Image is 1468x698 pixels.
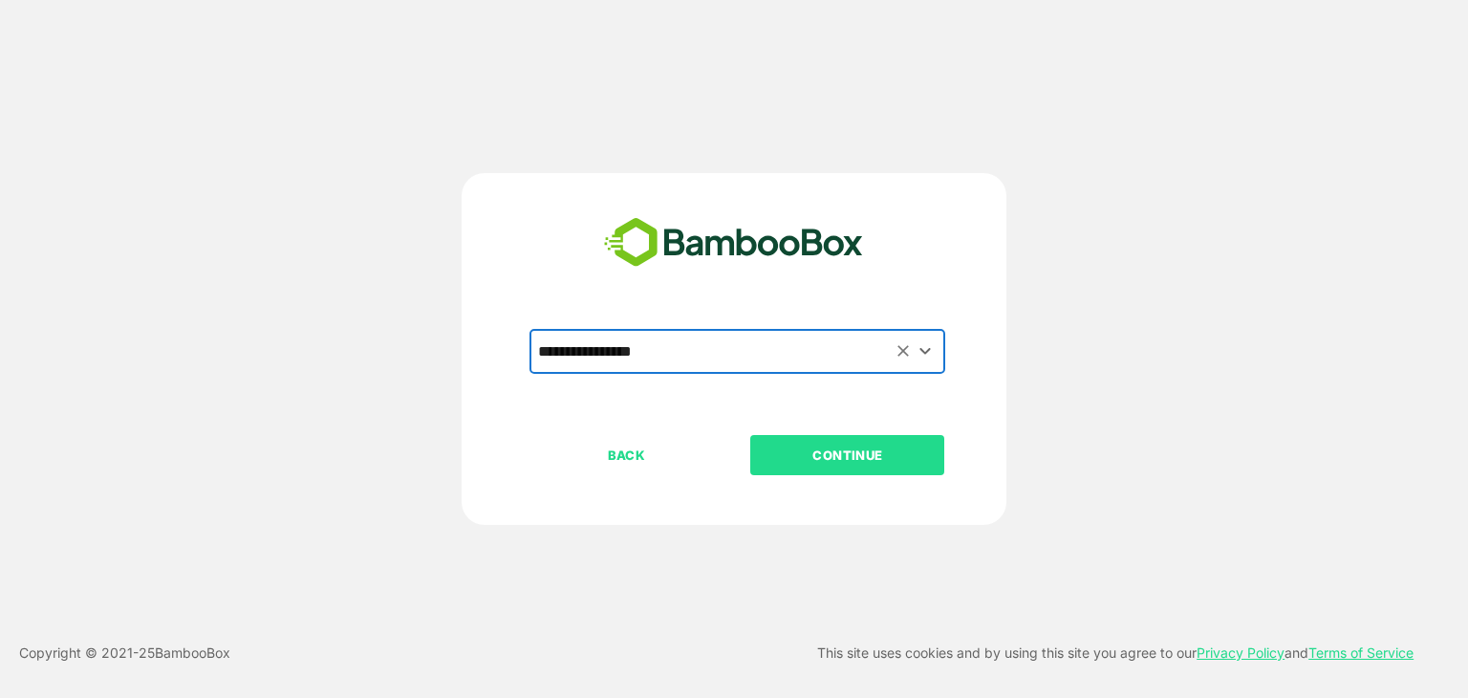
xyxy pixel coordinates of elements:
[1197,644,1284,661] a: Privacy Policy
[19,642,230,665] p: Copyright © 2021- 25 BambooBox
[594,211,874,274] img: bamboobox
[893,340,915,362] button: Clear
[750,435,944,475] button: CONTINUE
[817,642,1414,665] p: This site uses cookies and by using this site you agree to our and
[531,445,723,466] p: BACK
[529,435,723,475] button: BACK
[752,445,943,466] p: CONTINUE
[1308,644,1414,661] a: Terms of Service
[913,338,939,364] button: Open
